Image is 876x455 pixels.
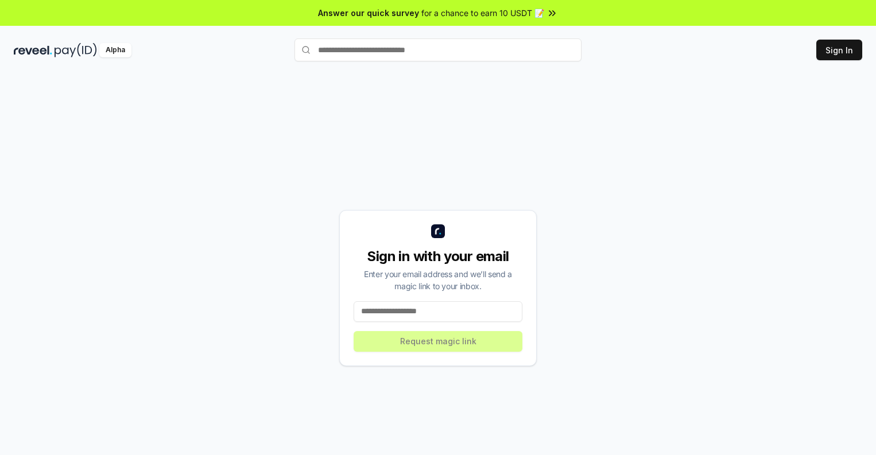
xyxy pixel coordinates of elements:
[99,43,131,57] div: Alpha
[816,40,862,60] button: Sign In
[14,43,52,57] img: reveel_dark
[431,224,445,238] img: logo_small
[354,247,522,266] div: Sign in with your email
[421,7,544,19] span: for a chance to earn 10 USDT 📝
[55,43,97,57] img: pay_id
[354,268,522,292] div: Enter your email address and we’ll send a magic link to your inbox.
[318,7,419,19] span: Answer our quick survey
